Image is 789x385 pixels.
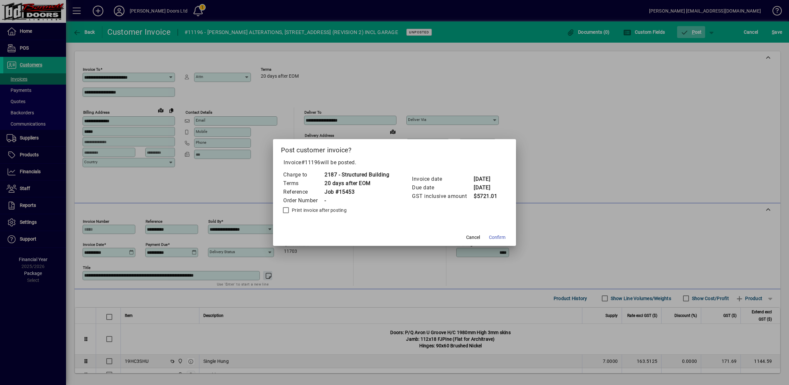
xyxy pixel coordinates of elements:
[466,234,480,241] span: Cancel
[324,179,389,188] td: 20 days after EOM
[273,139,516,158] h2: Post customer invoice?
[324,171,389,179] td: 2187 - Structured Building
[324,196,389,205] td: -
[473,183,500,192] td: [DATE]
[291,207,347,213] label: Print invoice after posting
[412,192,473,201] td: GST inclusive amount
[324,188,389,196] td: Job #15453
[473,175,500,183] td: [DATE]
[283,179,324,188] td: Terms
[489,234,505,241] span: Confirm
[281,159,508,167] p: Invoice will be posted .
[463,231,484,243] button: Cancel
[412,183,473,192] td: Due date
[283,171,324,179] td: Charge to
[301,159,321,166] span: #11196
[486,231,508,243] button: Confirm
[283,188,324,196] td: Reference
[473,192,500,201] td: $5721.01
[283,196,324,205] td: Order Number
[412,175,473,183] td: Invoice date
